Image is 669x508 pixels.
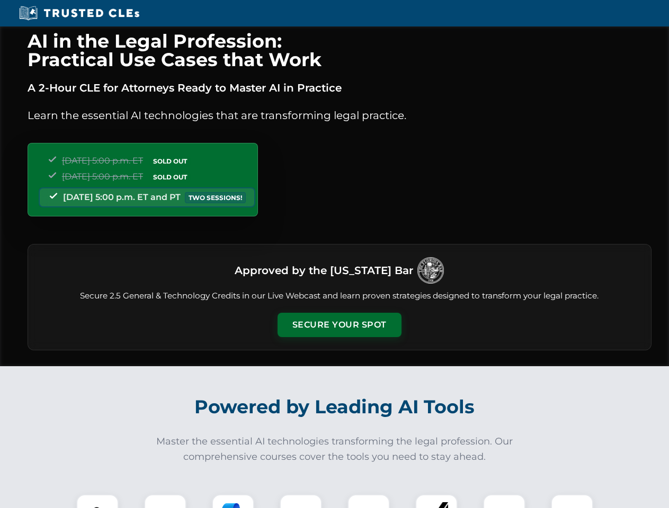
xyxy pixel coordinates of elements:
span: [DATE] 5:00 p.m. ET [62,171,143,182]
span: [DATE] 5:00 p.m. ET [62,156,143,166]
p: Master the essential AI technologies transforming the legal profession. Our comprehensive courses... [149,434,520,465]
h1: AI in the Legal Profession: Practical Use Cases that Work [28,32,652,69]
span: SOLD OUT [149,156,191,167]
h2: Powered by Leading AI Tools [41,388,628,425]
img: Logo [417,257,444,284]
p: Learn the essential AI technologies that are transforming legal practice. [28,107,652,124]
button: Secure Your Spot [278,313,402,337]
p: Secure 2.5 General & Technology Credits in our Live Webcast and learn proven strategies designed ... [41,290,638,302]
p: A 2-Hour CLE for Attorneys Ready to Master AI in Practice [28,79,652,96]
img: Trusted CLEs [16,5,142,21]
span: SOLD OUT [149,171,191,183]
h3: Approved by the [US_STATE] Bar [235,261,413,280]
